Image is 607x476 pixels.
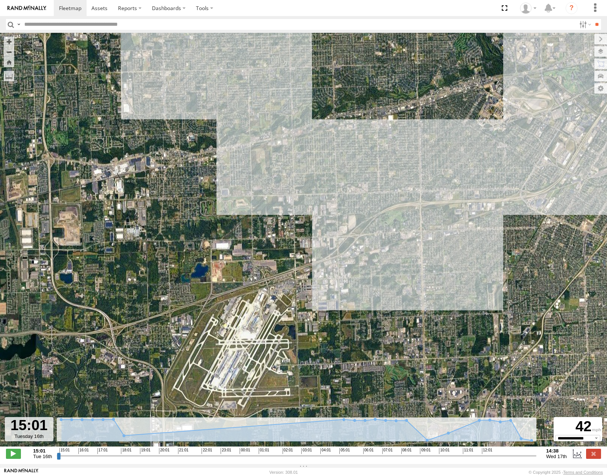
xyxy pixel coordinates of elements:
[463,448,473,454] span: 11:01
[555,418,601,435] div: 42
[566,2,578,14] i: ?
[33,448,52,454] strong: 15:01
[4,71,14,81] label: Measure
[7,6,46,11] img: rand-logo.svg
[529,470,603,475] div: © Copyright 2025 -
[420,448,430,454] span: 09:01
[301,448,312,454] span: 03:01
[339,448,350,454] span: 05:01
[16,19,22,30] label: Search Query
[59,448,70,454] span: 15:01
[4,469,38,476] a: Visit our Website
[4,57,14,67] button: Zoom Home
[240,448,250,454] span: 00:01
[221,448,231,454] span: 23:01
[482,448,492,454] span: 12:01
[270,470,298,475] div: Version: 308.01
[159,448,169,454] span: 20:01
[202,448,212,454] span: 22:01
[4,37,14,47] button: Zoom in
[121,448,131,454] span: 18:01
[439,448,449,454] span: 10:01
[140,448,150,454] span: 19:01
[78,448,89,454] span: 16:01
[517,3,539,14] div: Miky Transport
[546,454,567,459] span: Wed 17th Sep 2025
[283,448,293,454] span: 02:01
[586,449,601,458] label: Close
[33,454,52,459] span: Tue 16th Sep 2025
[4,47,14,57] button: Zoom out
[363,448,374,454] span: 06:01
[259,448,269,454] span: 01:01
[178,448,189,454] span: 21:01
[320,448,331,454] span: 04:01
[546,448,567,454] strong: 14:38
[382,448,393,454] span: 07:01
[576,19,592,30] label: Search Filter Options
[401,448,412,454] span: 08:01
[97,448,108,454] span: 17:01
[563,470,603,475] a: Terms and Conditions
[594,83,607,94] label: Map Settings
[6,449,21,458] label: Play/Stop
